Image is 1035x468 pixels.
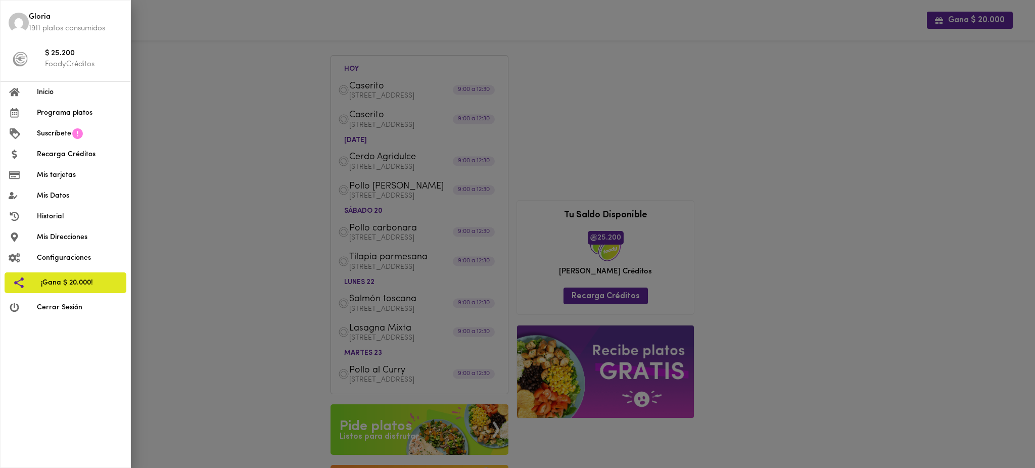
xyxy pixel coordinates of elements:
[37,302,122,313] span: Cerrar Sesión
[37,211,122,222] span: Historial
[37,108,122,118] span: Programa platos
[37,149,122,160] span: Recarga Créditos
[45,59,122,70] p: FoodyCréditos
[29,23,122,34] p: 1911 platos consumidos
[37,253,122,263] span: Configuraciones
[37,191,122,201] span: Mis Datos
[976,409,1025,458] iframe: Messagebird Livechat Widget
[37,232,122,243] span: Mis Direcciones
[45,48,122,60] span: $ 25.200
[37,128,71,139] span: Suscríbete
[13,52,28,67] img: foody-creditos-black.png
[41,277,118,288] span: ¡Gana $ 20.000!
[29,12,122,23] span: Gloria
[37,170,122,180] span: Mis tarjetas
[37,87,122,98] span: Inicio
